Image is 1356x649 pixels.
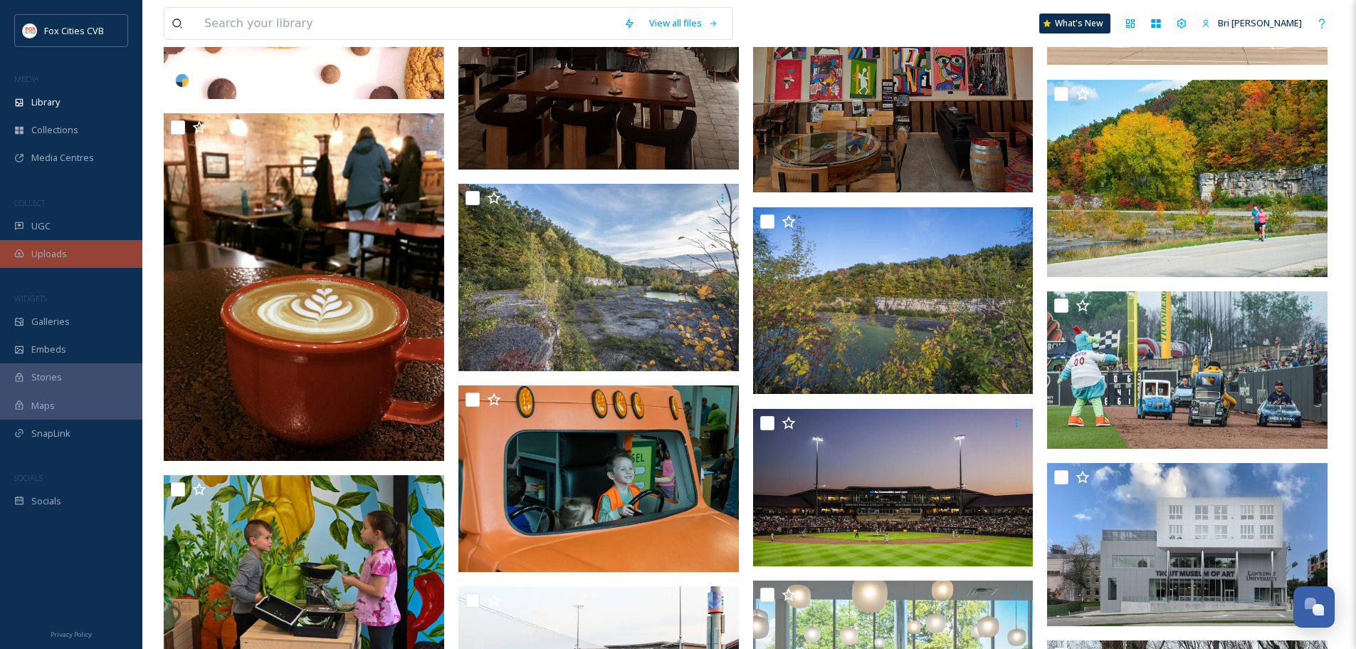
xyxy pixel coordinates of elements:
[31,219,51,233] span: UGC
[51,625,92,642] a: Privacy Policy
[51,630,92,639] span: Privacy Policy
[44,24,104,37] span: Fox Cities CVB
[197,8,616,39] input: Search your library
[164,113,444,461] img: Copper Rock Coffee - latte
[1194,9,1309,37] a: Bri [PERSON_NAME]
[1047,80,1328,277] img: High Cliff State Park - Runners
[1293,586,1335,628] button: Open Chat
[14,73,39,84] span: MEDIA
[31,315,70,328] span: Galleries
[14,472,43,483] span: SOCIALS
[753,207,1034,395] img: High Cliff State Park - Fall 2
[175,73,189,88] img: snapsea-logo.png
[753,408,1034,566] img: Wisconsin Timber Rattlers - Fox Cities Stadium
[458,184,739,371] img: High Cliff State Park - Fall
[1218,16,1302,29] span: Bri [PERSON_NAME]
[23,24,37,38] img: images.png
[1047,463,1328,627] img: Trout Museum of Art - Exterior
[31,123,78,137] span: Collections
[31,343,66,356] span: Embeds
[14,197,45,208] span: COLLECT
[458,385,739,573] img: Building for Kids Children's Museum - Transit
[31,427,70,440] span: SnapLink
[31,399,55,412] span: Maps
[31,151,94,165] span: Media Centres
[31,95,60,109] span: Library
[31,494,61,508] span: Socials
[14,293,47,303] span: WIDGETS
[31,247,67,261] span: Uploads
[1039,14,1110,33] a: What's New
[1047,291,1328,448] img: Wisconsin Timber Rattlers - Game Day Fun
[31,370,62,384] span: Stories
[642,9,725,37] a: View all files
